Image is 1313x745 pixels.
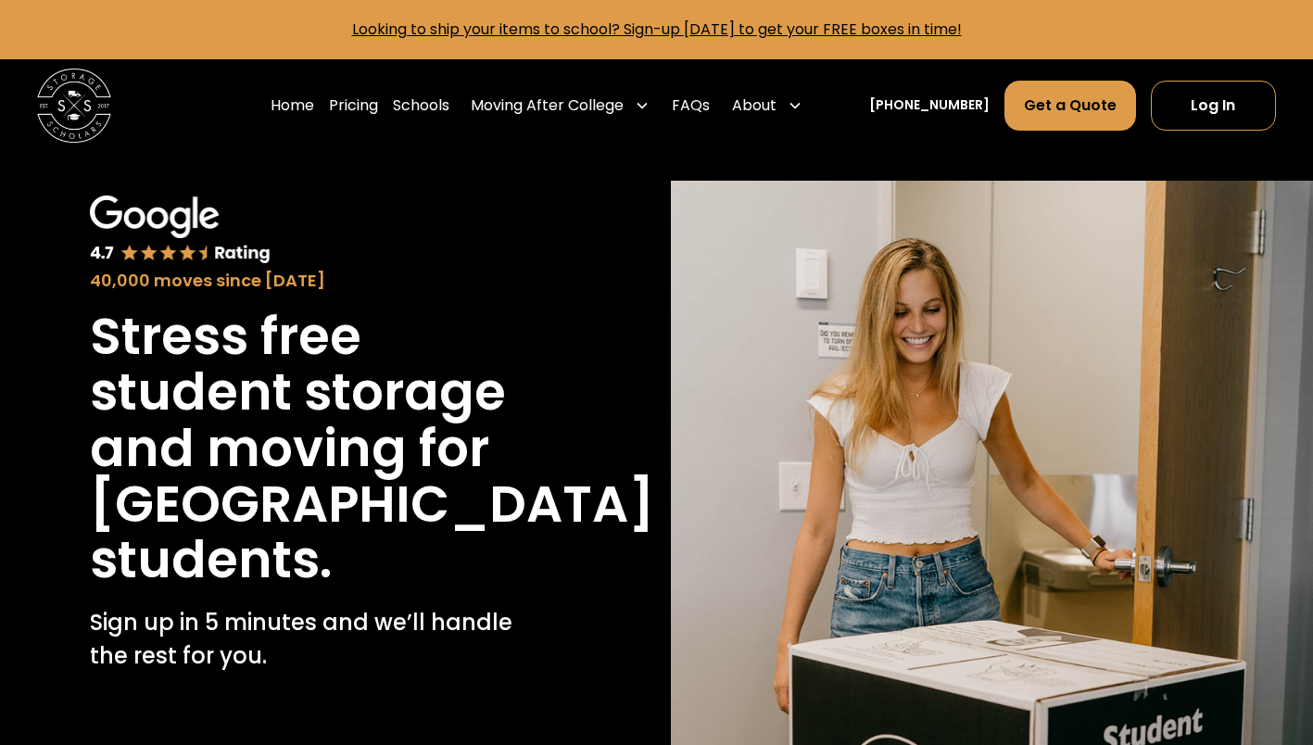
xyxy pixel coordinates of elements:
a: [PHONE_NUMBER] [869,95,990,115]
h1: students. [90,532,332,587]
a: Get a Quote [1004,81,1136,131]
a: Schools [393,80,449,132]
div: About [732,95,776,117]
a: Looking to ship your items to school? Sign-up [DATE] to get your FREE boxes in time! [352,19,962,40]
p: Sign up in 5 minutes and we’ll handle the rest for you. [90,606,552,673]
img: Storage Scholars main logo [37,69,111,143]
div: Moving After College [471,95,624,117]
img: Google 4.7 star rating [90,196,271,265]
h1: [GEOGRAPHIC_DATA] [90,476,654,532]
a: Log In [1151,81,1277,131]
a: Home [271,80,314,132]
a: Pricing [329,80,378,132]
a: FAQs [672,80,710,132]
h1: Stress free student storage and moving for [90,309,552,476]
div: 40,000 moves since [DATE] [90,269,552,294]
